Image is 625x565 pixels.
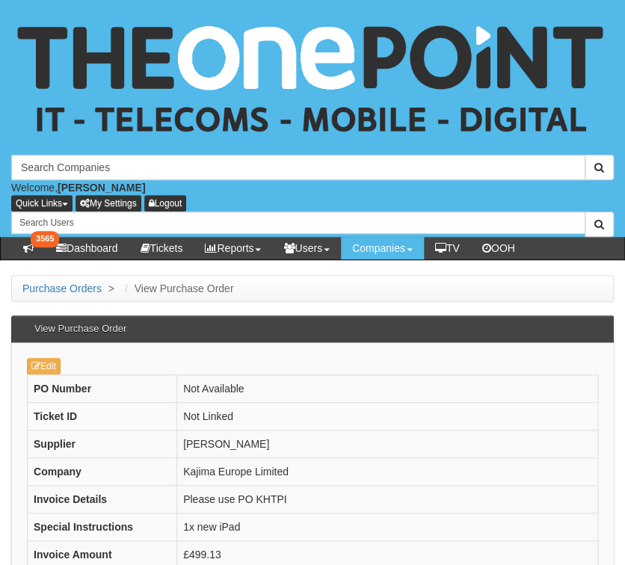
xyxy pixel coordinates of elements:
th: Company [28,457,177,485]
a: TV [424,237,471,259]
th: Invoice Details [28,485,177,513]
a: Companies [341,237,424,259]
a: Dashboard [45,237,129,259]
a: Logout [144,195,187,212]
input: Search Users [11,212,585,234]
a: Edit [27,358,61,374]
a: Users [272,237,341,259]
td: Kajima Europe Limited [177,457,598,485]
th: PO Number [28,374,177,402]
a: My Settings [76,195,141,212]
button: Quick Links [11,195,73,212]
a: OOH [471,237,526,259]
span: > [105,282,118,294]
th: Ticket ID [28,402,177,430]
a: Reports [194,237,272,259]
td: Please use PO KHTPI [177,485,598,513]
span: 3565 [31,231,59,247]
td: Not Linked [177,402,598,430]
input: Search Companies [11,155,585,180]
b: [PERSON_NAME] [58,182,145,194]
th: Supplier [28,430,177,457]
a: Purchase Orders [22,282,102,294]
h3: View Purchase Order [27,316,134,342]
td: [PERSON_NAME] [177,430,598,457]
td: 1x new iPad [177,513,598,540]
a: Tickets [129,237,194,259]
td: Not Available [177,374,598,402]
li: View Purchase Order [121,281,234,296]
th: Special Instructions [28,513,177,540]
